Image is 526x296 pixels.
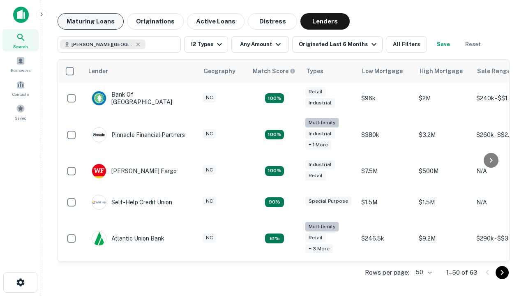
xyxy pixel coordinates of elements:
[415,155,472,187] td: $500M
[88,66,108,76] div: Lender
[92,195,106,209] img: picture
[11,67,30,74] span: Borrowers
[460,36,486,53] button: Reset
[265,166,284,176] div: Matching Properties: 14, hasApolloMatch: undefined
[420,66,463,76] div: High Mortgage
[253,67,295,76] div: Capitalize uses an advanced AI algorithm to match your search with the best lender. The match sco...
[386,36,427,53] button: All Filters
[203,233,216,243] div: NC
[446,268,478,277] p: 1–50 of 63
[2,77,39,99] a: Contacts
[92,164,177,178] div: [PERSON_NAME] Fargo
[362,66,403,76] div: Low Mortgage
[184,36,228,53] button: 12 Types
[415,187,472,218] td: $1.5M
[265,130,284,140] div: Matching Properties: 22, hasApolloMatch: undefined
[92,127,185,142] div: Pinnacle Financial Partners
[203,165,216,175] div: NC
[248,60,301,83] th: Capitalize uses an advanced AI algorithm to match your search with the best lender. The match sco...
[203,129,216,139] div: NC
[305,244,333,254] div: + 3 more
[2,29,39,51] a: Search
[357,155,415,187] td: $7.5M
[413,266,433,278] div: 50
[12,91,29,97] span: Contacts
[430,36,457,53] button: Save your search to get updates of matches that match your search criteria.
[305,129,335,139] div: Industrial
[415,60,472,83] th: High Mortgage
[198,60,248,83] th: Geography
[187,13,245,30] button: Active Loans
[301,60,357,83] th: Types
[357,60,415,83] th: Low Mortgage
[92,164,106,178] img: picture
[203,93,216,102] div: NC
[357,83,415,114] td: $96k
[365,268,409,277] p: Rows per page:
[305,87,326,97] div: Retail
[15,115,27,121] span: Saved
[306,66,323,76] div: Types
[2,53,39,75] a: Borrowers
[477,66,510,76] div: Sale Range
[305,140,331,150] div: + 1 more
[92,91,106,105] img: picture
[300,13,350,30] button: Lenders
[265,197,284,207] div: Matching Properties: 11, hasApolloMatch: undefined
[485,204,526,243] iframe: Chat Widget
[203,66,235,76] div: Geography
[2,101,39,123] a: Saved
[496,266,509,279] button: Go to next page
[83,60,198,83] th: Lender
[13,7,29,23] img: capitalize-icon.png
[92,128,106,142] img: picture
[305,98,335,108] div: Industrial
[305,197,351,206] div: Special Purpose
[305,233,326,243] div: Retail
[305,222,339,231] div: Multifamily
[92,231,164,246] div: Atlantic Union Bank
[292,36,383,53] button: Originated Last 6 Months
[357,218,415,259] td: $246.5k
[357,187,415,218] td: $1.5M
[203,197,216,206] div: NC
[415,83,472,114] td: $2M
[299,39,379,49] div: Originated Last 6 Months
[248,13,297,30] button: Distress
[265,93,284,103] div: Matching Properties: 15, hasApolloMatch: undefined
[13,43,28,50] span: Search
[92,231,106,245] img: picture
[72,41,133,48] span: [PERSON_NAME][GEOGRAPHIC_DATA], [GEOGRAPHIC_DATA]
[253,67,294,76] h6: Match Score
[265,234,284,243] div: Matching Properties: 10, hasApolloMatch: undefined
[92,195,172,210] div: Self-help Credit Union
[415,114,472,155] td: $3.2M
[127,13,184,30] button: Originations
[357,114,415,155] td: $380k
[305,171,326,180] div: Retail
[92,91,190,106] div: Bank Of [GEOGRAPHIC_DATA]
[415,218,472,259] td: $9.2M
[305,160,335,169] div: Industrial
[231,36,289,53] button: Any Amount
[58,13,124,30] button: Maturing Loans
[305,118,339,127] div: Multifamily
